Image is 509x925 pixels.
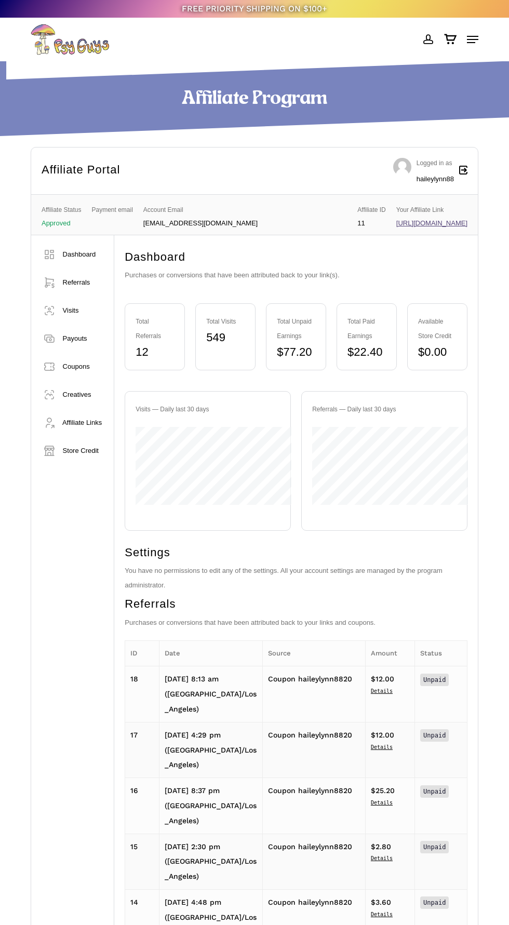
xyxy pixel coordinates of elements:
[206,314,245,329] div: Total Visits
[371,687,409,696] a: Details
[277,345,283,358] span: $
[371,786,395,795] bdi: 25.20
[63,278,90,286] span: Referrals
[423,899,446,906] span: Unpaid
[417,172,454,186] div: haileylynn88
[63,250,96,258] span: Dashboard
[125,834,159,889] td: 15
[312,402,457,417] div: Referrals — Daily last 30 days
[31,24,110,55] img: PsyGuys
[63,447,99,454] span: Store Credit
[125,615,467,640] p: Purchases or conversions that have been attributed back to your links and coupons.
[262,778,365,834] td: Coupon haileylynn8820
[125,268,467,293] p: Purchases or conversions that have been attributed back to your link(s).
[371,731,394,739] bdi: 12.00
[277,345,312,358] bdi: 77.20
[136,345,174,359] div: 12
[347,345,354,358] span: $
[63,391,91,398] span: Creatives
[36,409,109,437] a: Affiliate Links
[36,381,109,409] a: Creatives
[371,786,376,795] span: $
[36,240,109,269] a: Dashboard
[31,87,478,111] h1: Affiliate Program
[36,437,109,465] a: Store Credit
[159,834,262,889] td: [DATE] 2:30 pm ([GEOGRAPHIC_DATA]/Los_Angeles)
[371,898,391,906] bdi: 3.60
[418,314,457,343] div: Available Store Credit
[159,722,262,777] td: [DATE] 4:29 pm ([GEOGRAPHIC_DATA]/Los_Angeles)
[420,649,442,657] span: Status
[371,675,376,683] span: $
[418,345,447,358] bdi: 0.00
[63,363,90,370] span: Coupons
[423,843,446,851] span: Unpaid
[125,248,467,266] h2: Dashboard
[42,220,82,227] p: Approved
[418,345,424,358] span: $
[125,564,467,593] p: You have no permissions to edit any of the settings. All your account settings are managed by the...
[417,159,452,167] span: Logged in as
[438,24,462,55] a: Cart
[143,203,258,217] span: Account Email
[371,854,409,863] a: Details
[371,675,394,683] bdi: 12.00
[143,220,258,227] p: [EMAIL_ADDRESS][DOMAIN_NAME]
[63,334,87,342] span: Payouts
[357,203,385,217] span: Affiliate ID
[125,666,159,722] td: 18
[91,203,132,217] span: Payment email
[206,330,245,345] div: 549
[371,898,376,906] span: $
[262,666,365,722] td: Coupon haileylynn8820
[423,732,446,739] span: Unpaid
[165,649,180,657] span: Date
[423,676,446,683] span: Unpaid
[125,778,159,834] td: 16
[130,649,137,657] span: ID
[396,203,467,217] span: Your Affiliate Link
[347,314,386,343] div: Total Paid Earnings
[371,842,376,851] span: $
[371,649,397,657] span: Amount
[136,402,280,417] div: Visits — Daily last 30 days
[371,743,409,752] a: Details
[393,158,411,176] img: Avatar photo
[159,666,262,722] td: [DATE] 8:13 am ([GEOGRAPHIC_DATA]/Los_Angeles)
[262,834,365,889] td: Coupon haileylynn8820
[36,297,109,325] a: Visits
[42,203,82,217] span: Affiliate Status
[136,314,174,343] div: Total Referrals
[63,306,79,314] span: Visits
[347,345,382,358] bdi: 22.40
[423,788,446,795] span: Unpaid
[42,161,120,179] h2: Affiliate Portal
[159,778,262,834] td: [DATE] 8:37 pm ([GEOGRAPHIC_DATA]/Los_Angeles)
[277,314,315,343] div: Total Unpaid Earnings
[357,220,385,227] p: 11
[262,722,365,777] td: Coupon haileylynn8820
[371,842,391,851] bdi: 2.80
[371,798,409,808] a: Details
[62,419,102,426] span: Affiliate Links
[125,722,159,777] td: 17
[36,325,109,353] a: Payouts
[268,649,291,657] span: Source
[36,269,109,297] a: Referrals
[125,544,467,561] h2: Settings
[36,353,109,381] a: Coupons
[396,219,467,227] a: [URL][DOMAIN_NAME]
[467,34,478,45] a: Navigation Menu
[371,910,409,919] a: Details
[125,595,467,613] h2: Referrals
[371,731,376,739] span: $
